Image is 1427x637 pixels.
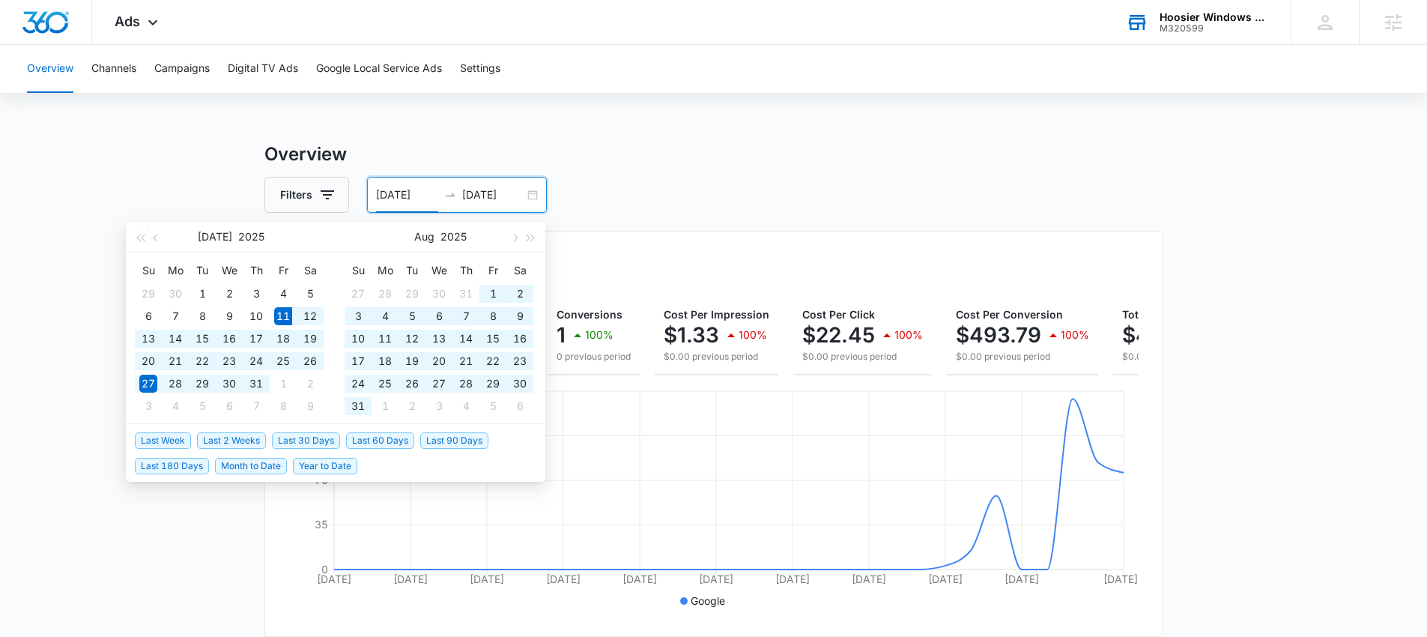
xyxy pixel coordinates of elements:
[293,458,357,474] span: Year to Date
[506,327,533,350] td: 2025-08-16
[399,327,425,350] td: 2025-08-12
[228,45,298,93] button: Digital TV Ads
[506,305,533,327] td: 2025-08-09
[546,573,581,585] tspan: [DATE]
[189,372,216,395] td: 2025-07-29
[135,372,162,395] td: 2025-07-27
[189,283,216,305] td: 2025-07-01
[1103,573,1137,585] tspan: [DATE]
[349,307,367,325] div: 3
[162,327,189,350] td: 2025-07-14
[193,352,211,370] div: 22
[506,395,533,417] td: 2025-09-06
[216,259,243,283] th: We
[135,327,162,350] td: 2025-07-13
[511,285,529,303] div: 2
[162,350,189,372] td: 2025-07-21
[247,397,265,415] div: 7
[1122,323,1208,347] p: $493.79
[511,352,529,370] div: 23
[270,305,297,327] td: 2025-07-11
[452,327,479,350] td: 2025-08-14
[699,573,733,585] tspan: [DATE]
[24,39,36,51] img: website_grey.svg
[372,283,399,305] td: 2025-07-28
[440,222,467,252] button: 2025
[376,352,394,370] div: 18
[189,327,216,350] td: 2025-07-15
[425,283,452,305] td: 2025-07-30
[166,88,252,98] div: Keywords by Traffic
[220,375,238,393] div: 30
[301,375,319,393] div: 2
[376,187,438,203] input: Start date
[802,350,923,363] p: $0.00 previous period
[1160,11,1269,23] div: account name
[425,395,452,417] td: 2025-09-03
[802,308,875,321] span: Cost Per Click
[470,573,504,585] tspan: [DATE]
[956,350,1089,363] p: $0.00 previous period
[162,259,189,283] th: Mo
[430,397,448,415] div: 3
[243,283,270,305] td: 2025-07-03
[430,375,448,393] div: 27
[349,352,367,370] div: 17
[274,352,292,370] div: 25
[297,259,324,283] th: Sa
[135,350,162,372] td: 2025-07-20
[193,397,211,415] div: 5
[345,305,372,327] td: 2025-08-03
[139,307,157,325] div: 6
[297,327,324,350] td: 2025-07-19
[894,330,923,340] p: 100%
[301,285,319,303] div: 5
[189,395,216,417] td: 2025-08-05
[135,458,209,474] span: Last 180 Days
[403,397,421,415] div: 2
[193,330,211,348] div: 15
[274,330,292,348] div: 18
[115,13,140,29] span: Ads
[457,330,475,348] div: 14
[270,327,297,350] td: 2025-07-18
[297,305,324,327] td: 2025-07-12
[376,330,394,348] div: 11
[403,375,421,393] div: 26
[247,375,265,393] div: 31
[297,283,324,305] td: 2025-07-05
[135,432,191,449] span: Last Week
[216,327,243,350] td: 2025-07-16
[399,259,425,283] th: Tu
[430,307,448,325] div: 6
[345,283,372,305] td: 2025-07-27
[511,307,529,325] div: 9
[166,375,184,393] div: 28
[40,87,52,99] img: tab_domain_overview_orange.svg
[135,395,162,417] td: 2025-08-03
[316,45,442,93] button: Google Local Service Ads
[274,307,292,325] div: 11
[345,395,372,417] td: 2025-08-31
[297,395,324,417] td: 2025-08-09
[403,285,421,303] div: 29
[193,307,211,325] div: 8
[264,177,349,213] button: Filters
[460,45,500,93] button: Settings
[301,352,319,370] div: 26
[154,45,210,93] button: Campaigns
[802,323,875,347] p: $22.45
[457,397,475,415] div: 4
[420,432,488,449] span: Last 90 Days
[372,305,399,327] td: 2025-08-04
[166,307,184,325] div: 7
[345,327,372,350] td: 2025-08-10
[376,397,394,415] div: 1
[297,372,324,395] td: 2025-08-02
[511,330,529,348] div: 16
[166,330,184,348] div: 14
[928,573,963,585] tspan: [DATE]
[349,285,367,303] div: 27
[376,307,394,325] div: 4
[270,372,297,395] td: 2025-08-01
